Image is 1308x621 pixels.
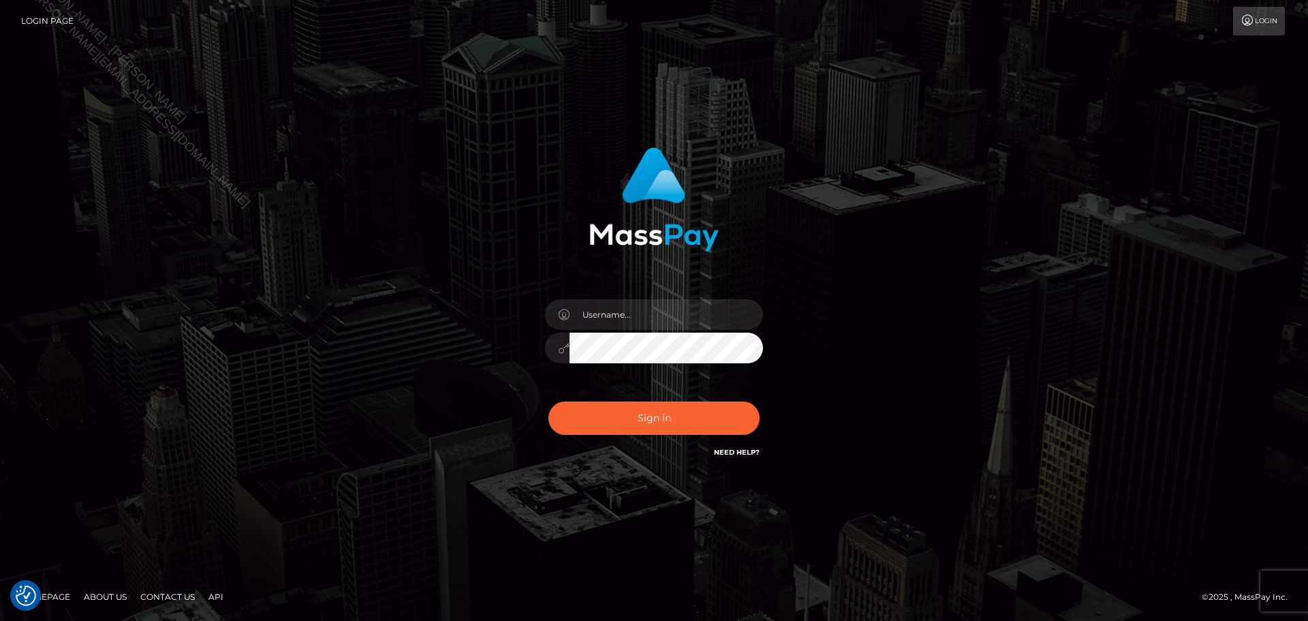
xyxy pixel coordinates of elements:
[78,586,132,607] a: About Us
[1202,590,1298,605] div: © 2025 , MassPay Inc.
[203,586,229,607] a: API
[15,586,76,607] a: Homepage
[1233,7,1285,35] a: Login
[589,147,719,252] img: MassPay Login
[135,586,200,607] a: Contact Us
[21,7,74,35] a: Login Page
[714,448,760,457] a: Need Help?
[548,402,760,435] button: Sign in
[16,586,36,606] img: Revisit consent button
[16,586,36,606] button: Consent Preferences
[570,299,763,330] input: Username...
